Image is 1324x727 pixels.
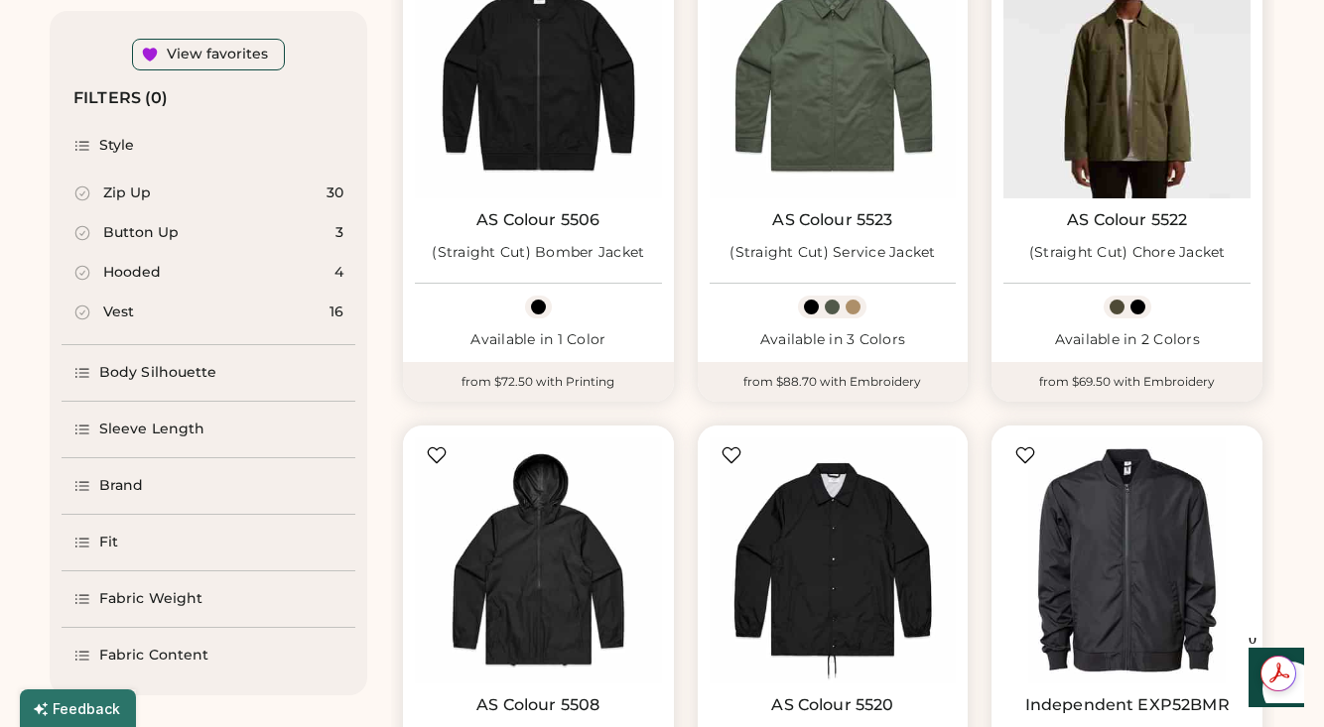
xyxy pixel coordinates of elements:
[771,695,893,715] a: AS Colour 5520
[1003,330,1251,350] div: Available in 2 Colors
[1230,638,1315,723] iframe: Front Chat
[99,533,118,552] div: Fit
[710,330,957,350] div: Available in 3 Colors
[1067,210,1187,230] a: AS Colour 5522
[403,362,674,402] div: from $72.50 with Printing
[327,183,343,203] div: 30
[99,589,202,609] div: Fabric Weight
[1025,695,1230,715] a: Independent EXP52BMR
[73,86,169,110] div: FILTERS (0)
[99,476,144,496] div: Brand
[772,210,892,230] a: AS Colour 5523
[1003,437,1251,684] img: Independent Trading Co. EXP52BMR Lightweight Bomber Jacket
[334,263,343,283] div: 4
[99,646,208,666] div: Fabric Content
[710,437,957,684] img: AS Colour 5520 (Straight Cut) Coach Jacket
[415,330,662,350] div: Available in 1 Color
[103,223,179,243] div: Button Up
[992,362,1262,402] div: from $69.50 with Embroidery
[1029,243,1226,263] div: (Straight Cut) Chore Jacket
[99,136,135,156] div: Style
[432,243,644,263] div: (Straight Cut) Bomber Jacket
[335,223,343,243] div: 3
[99,363,217,383] div: Body Silhouette
[415,437,662,684] img: AS Colour 5508 (Straight Cut) Section Zip Jacket
[99,420,204,439] div: Sleeve Length
[698,362,969,402] div: from $88.70 with Embroidery
[167,45,268,64] div: View favorites
[729,243,935,263] div: (Straight Cut) Service Jacket
[103,303,134,322] div: Vest
[103,263,161,283] div: Hooded
[476,695,599,715] a: AS Colour 5508
[103,183,151,203] div: Zip Up
[330,303,343,322] div: 16
[476,210,599,230] a: AS Colour 5506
